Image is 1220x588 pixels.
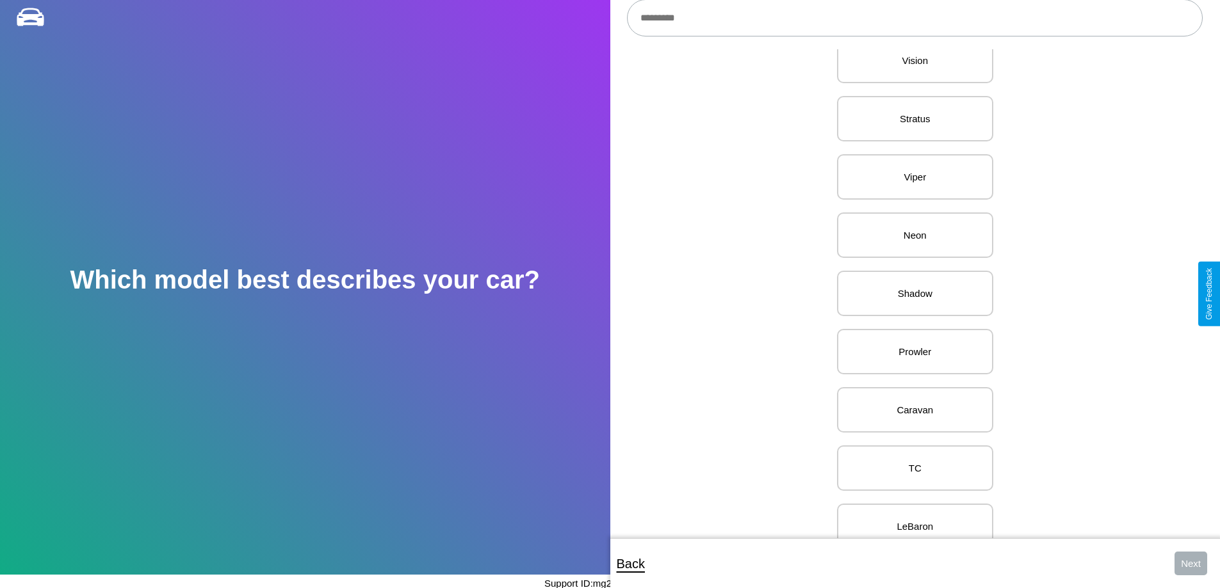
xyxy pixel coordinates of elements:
[851,459,979,477] p: TC
[851,110,979,127] p: Stratus
[851,343,979,360] p: Prowler
[70,266,540,294] h2: Which model best describes your car?
[851,226,979,244] p: Neon
[851,401,979,418] p: Caravan
[1205,268,1214,320] div: Give Feedback
[851,285,979,302] p: Shadow
[851,518,979,535] p: LeBaron
[851,168,979,186] p: Viper
[851,52,979,69] p: Vision
[1175,552,1207,575] button: Next
[617,552,645,575] p: Back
